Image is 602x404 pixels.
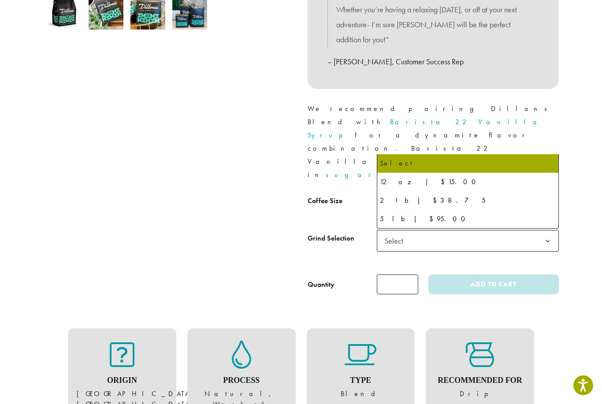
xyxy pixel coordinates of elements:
[377,154,558,173] li: Select
[316,341,406,400] figure: Blend
[308,117,544,140] a: Barista 22 Vanilla Syrup
[308,279,334,290] div: Quantity
[435,341,525,400] figure: Drip
[308,102,559,182] p: We recommend pairing Dillons Blend with for a dynamite flavor combination. Barista 22 Vanilla is ...
[377,274,418,294] input: Product quantity
[380,212,556,226] div: 5 lb | $95.00
[196,376,287,385] h4: Process
[428,274,559,294] button: Add to cart
[316,376,406,385] h4: Type
[435,376,525,385] h4: Recommended For
[336,2,530,47] p: Whether you’re having a relaxing [DATE], or off at your next adventure- I’m sure [PERSON_NAME] wi...
[327,54,539,69] p: – [PERSON_NAME], Customer Success Rep
[377,230,559,252] span: Select
[380,194,556,207] div: 2 lb | $38.75
[77,376,167,385] h4: Origin
[308,195,377,208] label: Coffee Size
[380,175,556,189] div: 12 oz | $15.00
[381,232,412,249] span: Select
[308,232,377,245] label: Grind Selection
[326,170,426,179] a: sugar-free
